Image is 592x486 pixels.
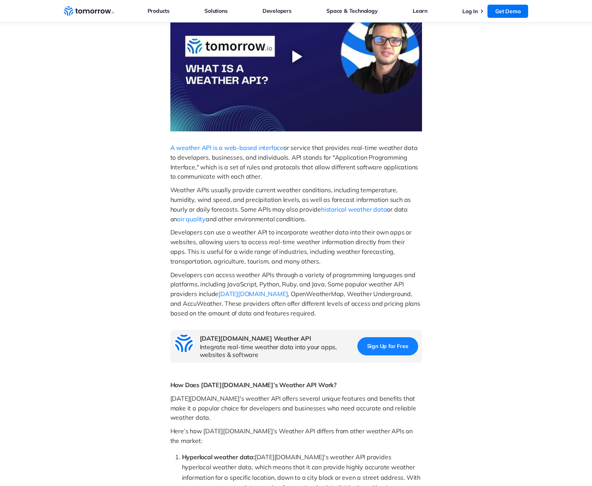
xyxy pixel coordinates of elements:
[263,6,292,16] a: Developers
[326,6,378,16] a: Space & Technology
[170,290,422,317] span: , OpenWeatherMap, Weather Underground, and AccuWeather. These providers often offer different lev...
[170,205,409,223] span: or data on
[170,186,412,213] span: Weather APIs usually provide current weather conditions, including temperature, humidity, wind sp...
[170,381,336,389] span: How Does [DATE][DOMAIN_NAME]’s Weather API Work?
[462,8,478,15] a: Log In
[170,228,413,265] span: Developers can use a weather API to incorporate weather data into their own apps or websites, all...
[321,205,387,213] a: historical weather data
[487,5,528,18] a: Get Demo
[170,144,283,152] a: A weather API is a web-based interface
[206,215,306,223] span: and other environmental conditions.
[148,6,170,16] a: Products
[413,6,427,16] a: Learn
[64,5,114,17] a: Home link
[170,271,417,298] span: Developers can access weather APIs through a variety of programming languages and platforms, incl...
[177,215,206,223] a: air quality
[182,453,255,461] span: Hyperlocal weather data:
[204,6,227,16] a: Solutions
[170,144,420,180] span: or service that provides real-time weather data to developers, businesses, and individuals. API s...
[170,395,418,422] span: [DATE][DOMAIN_NAME]'s weather API offers several unique features and benefits that make it a popu...
[170,427,414,445] span: Here’s how [DATE][DOMAIN_NAME]’s Weather API differs from other weather APIs on the market:
[218,290,288,298] a: [DATE][DOMAIN_NAME]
